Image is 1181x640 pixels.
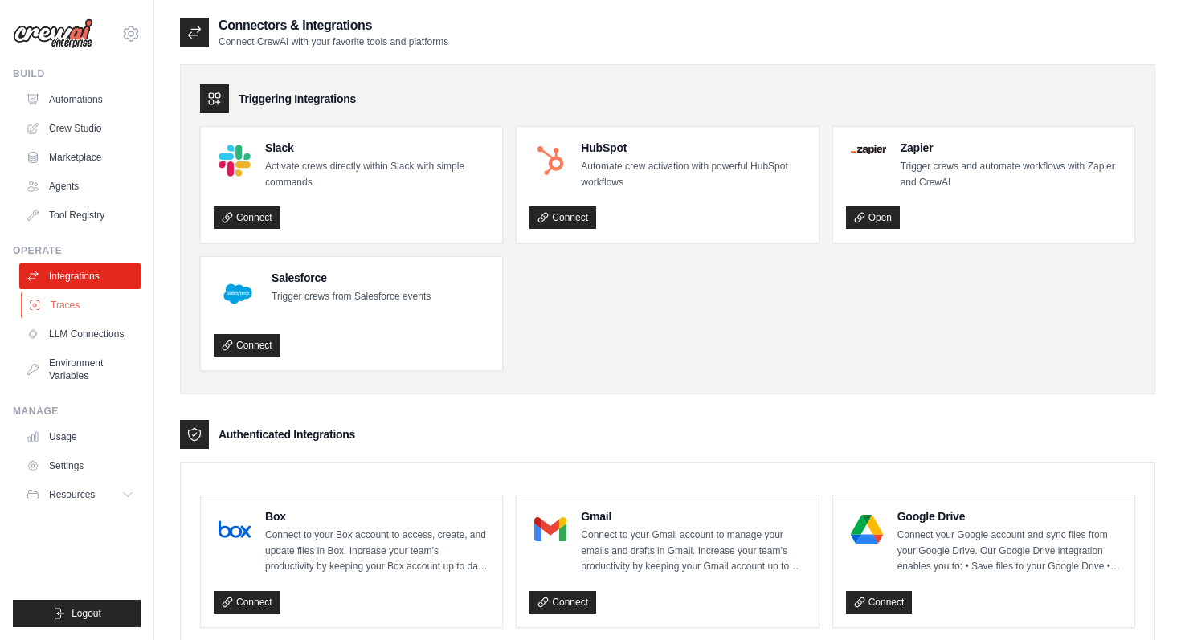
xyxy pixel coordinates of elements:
a: Connect [846,591,913,614]
p: Connect to your Box account to access, create, and update files in Box. Increase your team’s prod... [265,528,489,575]
a: Connect [529,591,596,614]
h4: Gmail [581,508,805,524]
h4: Box [265,508,489,524]
a: Environment Variables [19,350,141,389]
h3: Triggering Integrations [239,91,356,107]
a: LLM Connections [19,321,141,347]
a: Connect [214,206,280,229]
h4: HubSpot [581,140,805,156]
span: Logout [72,607,101,620]
img: Slack Logo [219,145,251,177]
span: Resources [49,488,95,501]
h3: Authenticated Integrations [219,426,355,442]
img: Box Logo [219,513,251,545]
h4: Zapier [901,140,1122,156]
div: Manage [13,405,141,418]
a: Marketplace [19,145,141,170]
p: Trigger crews and automate workflows with Zapier and CrewAI [901,159,1122,190]
h4: Slack [265,140,489,156]
img: Salesforce Logo [219,275,257,313]
img: Google Drive Logo [851,513,883,545]
img: HubSpot Logo [534,145,566,177]
a: Connect [529,206,596,229]
h4: Salesforce [272,270,431,286]
p: Connect your Google account and sync files from your Google Drive. Our Google Drive integration e... [897,528,1122,575]
a: Connect [214,591,280,614]
a: Traces [21,292,142,318]
img: Gmail Logo [534,513,566,545]
h2: Connectors & Integrations [219,16,448,35]
button: Logout [13,600,141,627]
a: Tool Registry [19,202,141,228]
a: Usage [19,424,141,450]
a: Agents [19,173,141,199]
div: Operate [13,244,141,257]
h4: Google Drive [897,508,1122,524]
img: Logo [13,18,93,49]
p: Connect to your Gmail account to manage your emails and drafts in Gmail. Increase your team’s pro... [581,528,805,575]
a: Open [846,206,900,229]
a: Crew Studio [19,116,141,141]
p: Activate crews directly within Slack with simple commands [265,159,489,190]
a: Connect [214,334,280,357]
p: Trigger crews from Salesforce events [272,289,431,305]
a: Settings [19,453,141,479]
a: Automations [19,87,141,112]
div: Build [13,67,141,80]
img: Zapier Logo [851,145,886,154]
button: Resources [19,482,141,508]
p: Automate crew activation with powerful HubSpot workflows [581,159,805,190]
a: Integrations [19,263,141,289]
p: Connect CrewAI with your favorite tools and platforms [219,35,448,48]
